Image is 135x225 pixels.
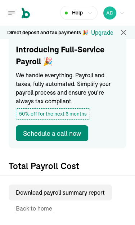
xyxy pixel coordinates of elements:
span: Back to home [16,204,52,213]
button: Back to home [9,200,59,216]
button: Help [60,6,98,20]
div: Download payroll summary report [16,188,105,197]
h3: Total Payroll Cost [9,160,79,172]
span: 50% off for the next 6 months [16,108,90,120]
button: Download payroll summary report [9,185,112,200]
button: Schedule a call now [16,125,88,141]
button: Upgrade [91,28,113,37]
p: Direct deposit and tax payments 🎉 [7,29,88,36]
span: Help [72,9,83,17]
nav: Global [7,3,30,23]
p: We handle everything. Payroll and taxes, fully automated. Simplify your payroll process and ensur... [16,71,119,105]
h1: Introducing Full-Service Payroll 🎉 [16,44,120,68]
div: Schedule a call now [23,129,81,138]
